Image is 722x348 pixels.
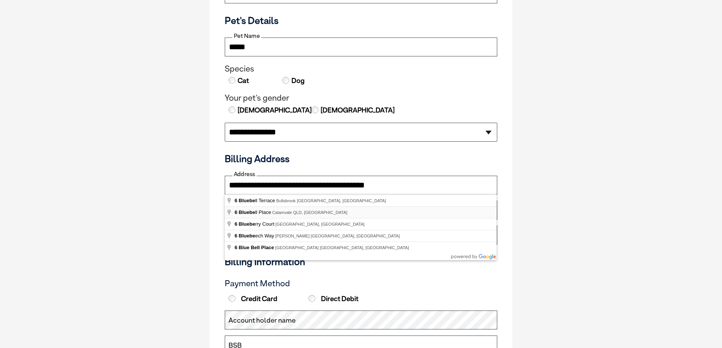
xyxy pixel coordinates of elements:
span: Bluebe [239,209,255,215]
span: Bluebe [239,233,255,239]
span: 6 [235,221,237,227]
h3: Billing Information [225,256,497,267]
label: Cat [237,76,249,86]
h3: Payment Method [225,279,497,289]
span: ech Way [235,233,275,239]
span: Blue Bell Place [239,245,274,250]
input: Direct Debit [309,295,315,302]
legend: Your pet's gender [225,93,497,103]
span: [PERSON_NAME] [GEOGRAPHIC_DATA], [GEOGRAPHIC_DATA] [275,234,400,238]
span: Bullsbrook [GEOGRAPHIC_DATA], [GEOGRAPHIC_DATA] [276,198,386,203]
label: Credit Card [227,295,305,303]
span: [GEOGRAPHIC_DATA], [GEOGRAPHIC_DATA] [276,222,365,226]
label: Address [232,171,257,178]
h3: Pet's Details [222,15,500,26]
span: 6 [235,209,237,215]
span: Calamvale QLD, [GEOGRAPHIC_DATA] [272,210,347,215]
span: 6 [235,198,237,203]
h3: Billing Address [225,153,497,164]
label: Direct Debit [307,295,385,303]
span: Bluebe [239,221,255,227]
span: ll Place [235,209,272,215]
span: ll Terrace [235,198,276,203]
label: [DEMOGRAPHIC_DATA] [237,105,312,115]
input: Credit Card [229,295,235,302]
label: [DEMOGRAPHIC_DATA] [320,105,395,115]
span: 6 [235,245,237,250]
span: 6 [235,233,237,239]
label: Account holder name [229,315,296,325]
span: Bluebe [239,198,255,203]
span: rry Court [235,221,276,227]
label: Dog [291,76,305,86]
span: [GEOGRAPHIC_DATA] [GEOGRAPHIC_DATA], [GEOGRAPHIC_DATA] [275,245,409,250]
legend: Species [225,64,497,74]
